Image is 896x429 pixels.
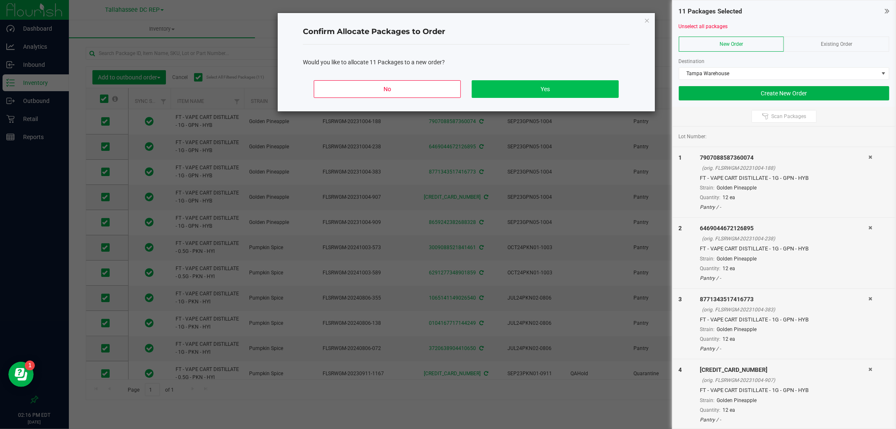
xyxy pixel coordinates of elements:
[25,361,35,371] iframe: Resource center unread badge
[472,80,619,98] button: Yes
[8,362,34,387] iframe: Resource center
[303,26,630,37] h4: Confirm Allocate Packages to Order
[314,80,461,98] button: No
[303,58,630,67] div: Would you like to allocate 11 Packages to a new order?
[644,15,650,25] button: Close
